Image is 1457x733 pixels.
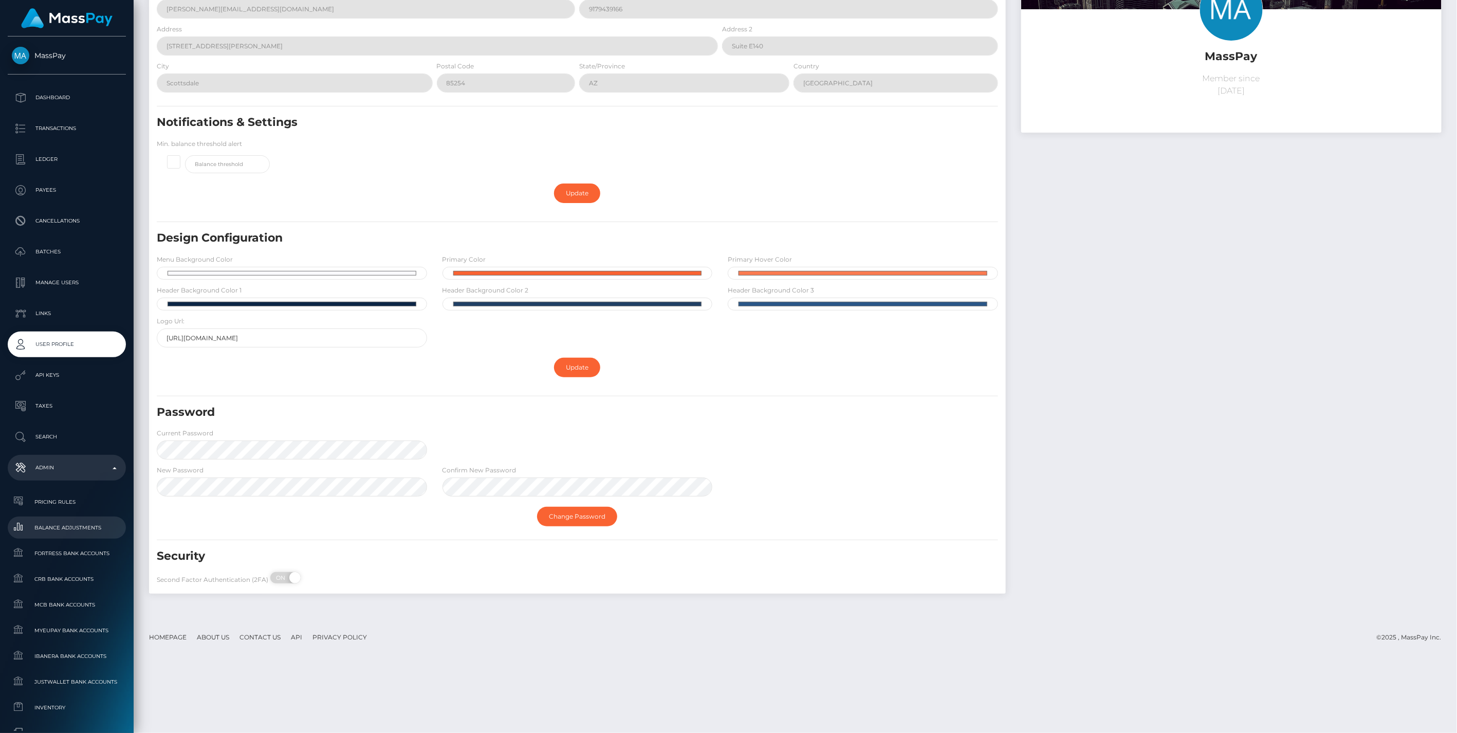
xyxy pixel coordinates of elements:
a: MyEUPay Bank Accounts [8,619,126,642]
a: API [287,629,306,645]
a: Taxes [8,393,126,419]
p: Batches [12,244,122,260]
a: Pricing Rules [8,491,126,513]
label: Second Factor Authentication (2FA) [157,575,268,584]
a: Change Password [537,507,617,526]
span: Pricing Rules [12,496,122,508]
p: API Keys [12,368,122,383]
a: About Us [193,629,233,645]
a: Ibanera Bank Accounts [8,645,126,667]
a: JustWallet Bank Accounts [8,671,126,693]
a: Privacy Policy [308,629,371,645]
label: State/Province [579,62,625,71]
a: Update [554,358,600,377]
span: MyEUPay Bank Accounts [12,625,122,636]
label: Min. balance threshold alert [157,139,242,149]
label: Primary Color [442,255,486,264]
h5: Password [157,405,861,420]
span: Fortress Bank Accounts [12,547,122,559]
p: Search [12,429,122,445]
span: CRB Bank Accounts [12,573,122,585]
p: Dashboard [12,90,122,105]
label: Primary Hover Color [728,255,792,264]
label: Address [157,25,182,34]
label: Postal Code [437,62,474,71]
label: City [157,62,169,71]
span: MassPay [8,51,126,60]
a: Ledger [8,146,126,172]
a: Payees [8,177,126,203]
span: Balance Adjustments [12,522,122,534]
a: API Keys [8,362,126,388]
label: Current Password [157,429,213,438]
label: New Password [157,466,204,475]
label: Confirm New Password [442,466,517,475]
p: Manage Users [12,275,122,290]
label: Logo Url: [157,317,185,326]
h5: Notifications & Settings [157,115,861,131]
a: Contact Us [235,629,285,645]
label: Header Background Color 3 [728,286,814,295]
a: MCB Bank Accounts [8,594,126,616]
a: Homepage [145,629,191,645]
a: Links [8,301,126,326]
a: Update [554,184,600,203]
h5: MassPay [1029,49,1434,65]
a: Manage Users [8,270,126,296]
label: Header Background Color 2 [442,286,529,295]
img: MassPay Logo [21,8,113,28]
img: MassPay [12,47,29,64]
a: CRB Bank Accounts [8,568,126,590]
label: Country [794,62,819,71]
div: © 2025 , MassPay Inc. [1377,632,1449,643]
label: Header Background Color 1 [157,286,242,295]
h5: Design Configuration [157,230,861,246]
span: Inventory [12,702,122,713]
p: Admin [12,460,122,475]
a: User Profile [8,332,126,357]
a: Admin [8,455,126,481]
a: Fortress Bank Accounts [8,542,126,564]
p: User Profile [12,337,122,352]
a: Batches [8,239,126,265]
span: Ibanera Bank Accounts [12,650,122,662]
a: Balance Adjustments [8,517,126,539]
p: Transactions [12,121,122,136]
label: Menu Background Color [157,255,233,264]
span: MCB Bank Accounts [12,599,122,611]
a: Cancellations [8,208,126,234]
a: Search [8,424,126,450]
p: Cancellations [12,213,122,229]
label: Address 2 [722,25,752,34]
p: Taxes [12,398,122,414]
a: Inventory [8,697,126,719]
a: Dashboard [8,85,126,111]
span: ON [269,572,295,583]
a: Transactions [8,116,126,141]
h5: Security [157,548,861,564]
p: Member since [DATE] [1029,72,1434,97]
p: Ledger [12,152,122,167]
p: Payees [12,182,122,198]
span: JustWallet Bank Accounts [12,676,122,688]
p: Links [12,306,122,321]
